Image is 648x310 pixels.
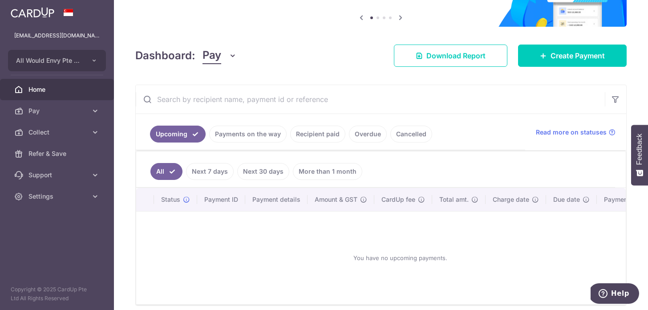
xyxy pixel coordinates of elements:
span: Due date [553,195,580,204]
span: All Would Envy Pte Ltd [16,56,82,65]
button: Pay [202,47,237,64]
span: Charge date [493,195,529,204]
span: Home [28,85,87,94]
p: [EMAIL_ADDRESS][DOMAIN_NAME] [14,31,100,40]
button: Feedback - Show survey [631,125,648,185]
button: All Would Envy Pte Ltd [8,50,106,71]
span: Total amt. [439,195,469,204]
span: Amount & GST [315,195,357,204]
a: Recipient paid [290,126,345,143]
img: CardUp [11,7,54,18]
iframe: Opens a widget where you can find more information [591,283,639,306]
span: Pay [28,106,87,115]
span: Refer & Save [28,149,87,158]
input: Search by recipient name, payment id or reference [136,85,605,114]
a: Next 30 days [237,163,289,180]
span: Pay [202,47,221,64]
span: Download Report [426,50,486,61]
a: All [150,163,182,180]
span: Support [28,171,87,179]
a: Upcoming [150,126,206,143]
a: Download Report [394,45,507,67]
a: Read more on statuses [536,128,616,137]
span: Create Payment [551,50,605,61]
a: Payments on the way [209,126,287,143]
span: Status [161,195,180,204]
span: CardUp fee [381,195,415,204]
span: Settings [28,192,87,201]
a: More than 1 month [293,163,362,180]
th: Payment details [245,188,308,211]
a: Cancelled [390,126,432,143]
h4: Dashboard: [135,48,195,64]
th: Payment ID [197,188,245,211]
a: Overdue [349,126,387,143]
span: Feedback [636,134,644,165]
span: Collect [28,128,87,137]
a: Next 7 days [186,163,234,180]
span: Read more on statuses [536,128,607,137]
a: Create Payment [518,45,627,67]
